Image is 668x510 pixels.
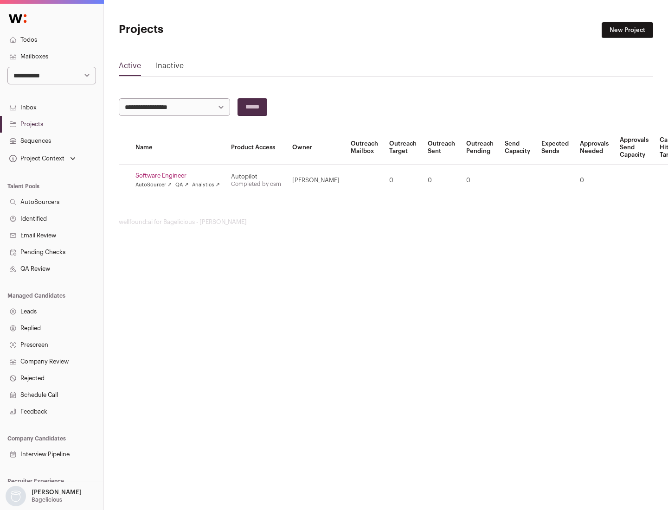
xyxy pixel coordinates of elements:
[287,131,345,165] th: Owner
[225,131,287,165] th: Product Access
[574,165,614,197] td: 0
[7,152,77,165] button: Open dropdown
[4,486,83,506] button: Open dropdown
[231,173,281,180] div: Autopilot
[384,165,422,197] td: 0
[156,60,184,75] a: Inactive
[135,181,172,189] a: AutoSourcer ↗
[536,131,574,165] th: Expected Sends
[422,165,461,197] td: 0
[4,9,32,28] img: Wellfound
[574,131,614,165] th: Approvals Needed
[614,131,654,165] th: Approvals Send Capacity
[287,165,345,197] td: [PERSON_NAME]
[384,131,422,165] th: Outreach Target
[130,131,225,165] th: Name
[602,22,653,38] a: New Project
[119,22,297,37] h1: Projects
[32,489,82,496] p: [PERSON_NAME]
[175,181,188,189] a: QA ↗
[345,131,384,165] th: Outreach Mailbox
[119,60,141,75] a: Active
[135,172,220,179] a: Software Engineer
[32,496,62,504] p: Bagelicious
[231,181,281,187] a: Completed by csm
[461,165,499,197] td: 0
[6,486,26,506] img: nopic.png
[7,155,64,162] div: Project Context
[461,131,499,165] th: Outreach Pending
[192,181,219,189] a: Analytics ↗
[499,131,536,165] th: Send Capacity
[119,218,653,226] footer: wellfound:ai for Bagelicious - [PERSON_NAME]
[422,131,461,165] th: Outreach Sent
